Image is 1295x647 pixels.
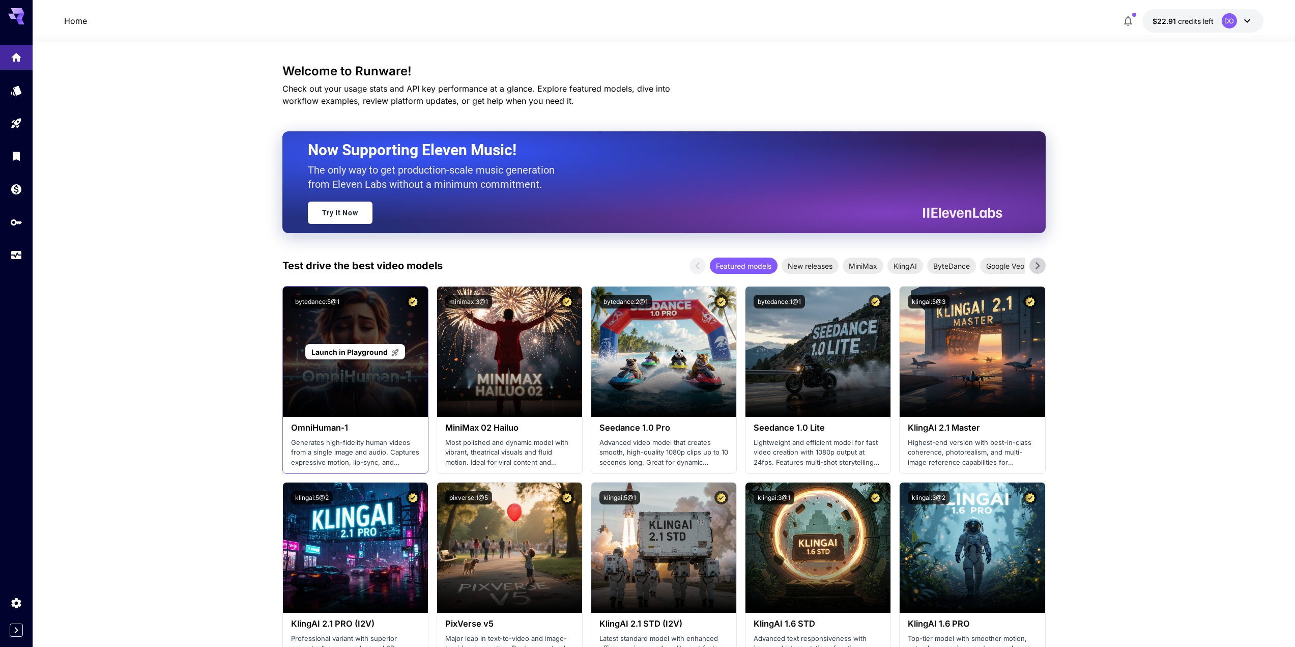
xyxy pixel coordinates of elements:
[782,261,839,271] span: New releases
[10,48,22,61] div: Home
[908,491,949,504] button: klingai:3@2
[908,295,949,308] button: klingai:5@3
[308,163,562,191] p: The only way to get production-scale music generation from Eleven Labs without a minimum commitment.
[10,117,22,130] div: Playground
[308,140,995,160] h2: Now Supporting Eleven Music!
[869,295,882,308] button: Certified Model – Vetted for best performance and includes a commercial license.
[560,491,574,504] button: Certified Model – Vetted for best performance and includes a commercial license.
[782,258,839,274] div: New releases
[591,483,736,613] img: alt
[10,183,22,195] div: Wallet
[445,423,574,433] h3: MiniMax 02 Hailuo
[1222,13,1237,29] div: DO
[10,216,22,229] div: API Keys
[10,597,22,609] div: Settings
[599,438,728,468] p: Advanced video model that creates smooth, high-quality 1080p clips up to 10 seconds long. Great f...
[10,150,22,162] div: Library
[754,438,882,468] p: Lightweight and efficient model for fast video creation with 1080p output at 24fps. Features mult...
[1023,295,1037,308] button: Certified Model – Vetted for best performance and includes a commercial license.
[714,295,728,308] button: Certified Model – Vetted for best performance and includes a commercial license.
[908,423,1037,433] h3: KlingAI 2.1 Master
[714,491,728,504] button: Certified Model – Vetted for best performance and includes a commercial license.
[843,258,883,274] div: MiniMax
[283,483,428,613] img: alt
[1153,17,1178,25] span: $22.91
[282,83,670,106] span: Check out your usage stats and API key performance at a glance. Explore featured models, dive int...
[754,295,805,308] button: bytedance:1@1
[64,15,87,27] nav: breadcrumb
[282,258,443,273] p: Test drive the best video models
[406,295,420,308] button: Certified Model – Vetted for best performance and includes a commercial license.
[308,202,372,224] a: Try It Now
[437,287,582,417] img: alt
[980,261,1030,271] span: Google Veo
[64,15,87,27] a: Home
[10,84,22,97] div: Models
[1142,9,1263,33] button: $22.90895DO
[291,491,333,504] button: klingai:5@2
[291,423,420,433] h3: OmniHuman‑1
[887,258,923,274] div: KlingAI
[980,258,1030,274] div: Google Veo
[843,261,883,271] span: MiniMax
[745,287,890,417] img: alt
[754,423,882,433] h3: Seedance 1.0 Lite
[445,295,492,308] button: minimax:3@1
[927,258,976,274] div: ByteDance
[754,491,794,504] button: klingai:3@1
[437,483,582,613] img: alt
[927,261,976,271] span: ByteDance
[291,438,420,468] p: Generates high-fidelity human videos from a single image and audio. Captures expressive motion, l...
[406,491,420,504] button: Certified Model – Vetted for best performance and includes a commercial license.
[291,295,343,308] button: bytedance:5@1
[1178,17,1214,25] span: credits left
[591,287,736,417] img: alt
[1023,491,1037,504] button: Certified Model – Vetted for best performance and includes a commercial license.
[745,483,890,613] img: alt
[560,295,574,308] button: Certified Model – Vetted for best performance and includes a commercial license.
[908,619,1037,629] h3: KlingAI 1.6 PRO
[291,619,420,629] h3: KlingAI 2.1 PRO (I2V)
[869,491,882,504] button: Certified Model – Vetted for best performance and includes a commercial license.
[599,295,652,308] button: bytedance:2@1
[900,287,1045,417] img: alt
[900,483,1045,613] img: alt
[599,619,728,629] h3: KlingAI 2.1 STD (I2V)
[599,423,728,433] h3: Seedance 1.0 Pro
[908,438,1037,468] p: Highest-end version with best-in-class coherence, photorealism, and multi-image reference capabil...
[10,249,22,262] div: Usage
[282,64,1046,78] h3: Welcome to Runware!
[305,344,405,360] a: Launch in Playground
[445,619,574,629] h3: PixVerse v5
[1153,16,1214,26] div: $22.90895
[887,261,923,271] span: KlingAI
[445,438,574,468] p: Most polished and dynamic model with vibrant, theatrical visuals and fluid motion. Ideal for vira...
[311,348,388,356] span: Launch in Playground
[710,261,778,271] span: Featured models
[10,624,23,637] button: Expand sidebar
[754,619,882,629] h3: KlingAI 1.6 STD
[445,491,492,504] button: pixverse:1@5
[710,258,778,274] div: Featured models
[599,491,640,504] button: klingai:5@1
